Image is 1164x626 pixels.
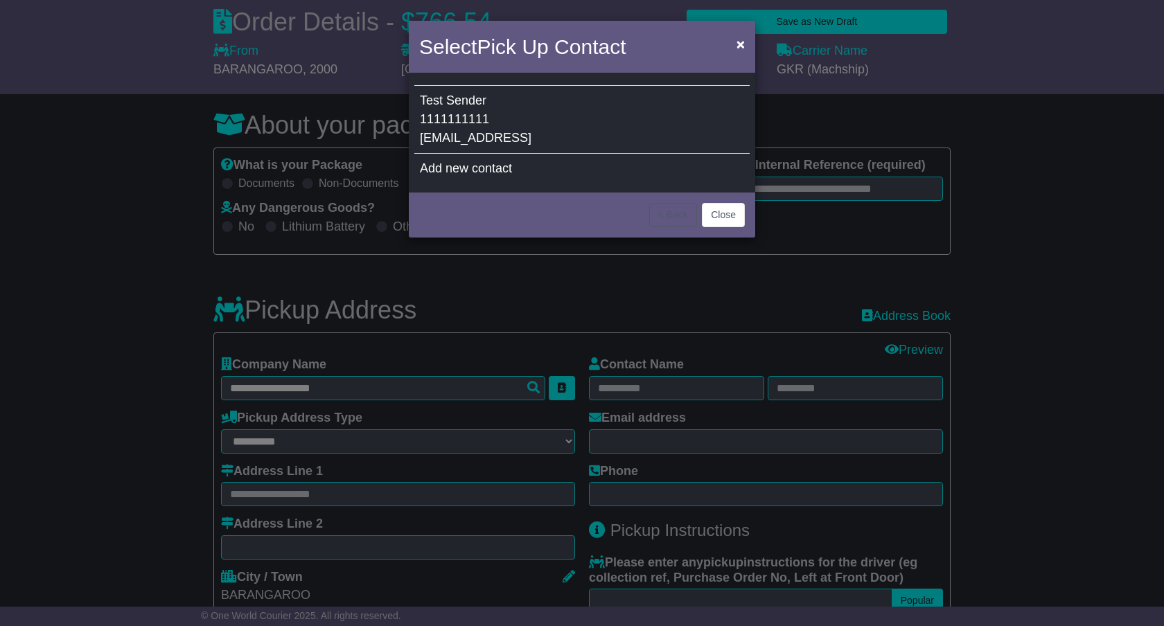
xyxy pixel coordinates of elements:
[702,203,745,227] button: Close
[420,131,531,145] span: [EMAIL_ADDRESS]
[730,30,752,58] button: Close
[737,36,745,52] span: ×
[420,93,443,107] span: Test
[446,93,486,107] span: Sender
[477,35,548,58] span: Pick Up
[419,31,626,62] h4: Select
[554,35,626,58] span: Contact
[649,203,697,227] button: < Back
[420,161,512,175] span: Add new contact
[420,112,489,126] span: 1111111111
